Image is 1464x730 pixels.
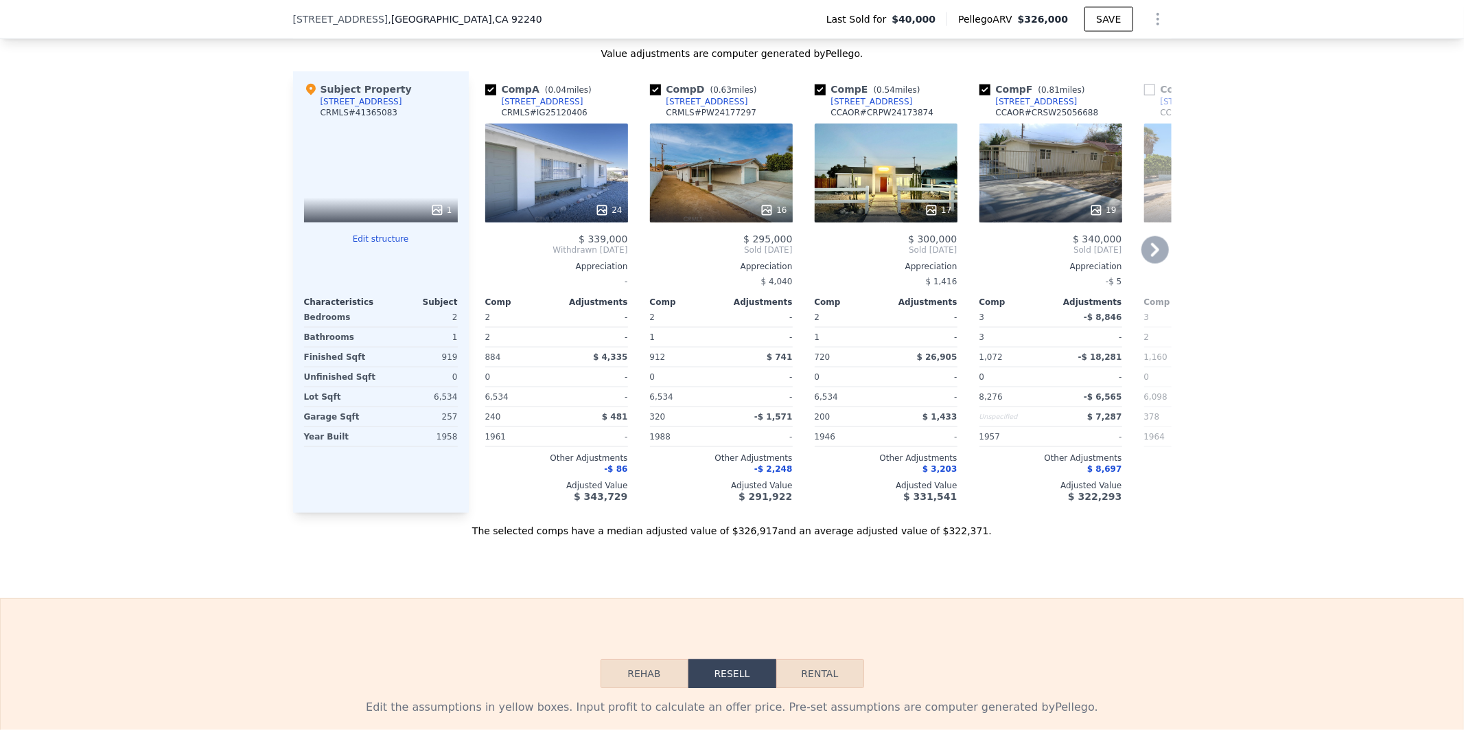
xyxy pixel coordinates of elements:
[1051,297,1122,308] div: Adjustments
[1144,82,1257,96] div: Comp G
[724,427,793,446] div: -
[958,12,1018,26] span: Pellego ARV
[1089,203,1116,217] div: 19
[384,308,458,327] div: 2
[815,312,820,322] span: 2
[815,352,830,362] span: 720
[650,82,763,96] div: Comp D
[304,367,378,387] div: Unfinished Sqft
[559,328,628,347] div: -
[979,244,1122,255] span: Sold [DATE]
[1144,272,1287,291] div: -
[593,352,627,362] span: $ 4,335
[304,387,378,407] div: Lot Sqft
[1144,427,1213,446] div: 1964
[304,427,378,446] div: Year Built
[304,297,381,308] div: Characteristics
[815,297,886,308] div: Comp
[304,699,1161,716] div: Edit the assumptions in yellow boxes. Input profit to calculate an offer price. Pre-set assumptio...
[724,367,793,387] div: -
[826,12,892,26] span: Last Sold for
[650,372,655,382] span: 0
[724,328,793,347] div: -
[889,367,957,387] div: -
[492,14,542,25] span: , CA 92240
[574,491,627,502] span: $ 343,729
[979,372,985,382] span: 0
[650,312,655,322] span: 2
[384,328,458,347] div: 1
[304,82,412,96] div: Subject Property
[979,82,1091,96] div: Comp F
[815,392,838,402] span: 6,534
[754,412,792,422] span: -$ 1,571
[666,96,748,107] div: [STREET_ADDRESS]
[724,308,793,327] div: -
[485,297,557,308] div: Comp
[485,372,491,382] span: 0
[304,328,378,347] div: Bathrooms
[293,513,1172,538] div: The selected comps have a median adjusted value of $326,917 and an average adjusted value of $322...
[321,107,398,118] div: CRMLS # 41365083
[384,347,458,367] div: 919
[559,367,628,387] div: -
[579,233,627,244] span: $ 339,000
[917,352,957,362] span: $ 26,905
[815,480,957,491] div: Adjusted Value
[1078,352,1122,362] span: -$ 18,281
[979,453,1122,464] div: Other Adjustments
[996,96,1078,107] div: [STREET_ADDRESS]
[381,297,458,308] div: Subject
[979,407,1048,426] div: Unspecified
[502,107,588,118] div: CRMLS # IG25120406
[815,427,883,446] div: 1946
[996,107,1099,118] div: CCAOR # CRSW25056688
[559,387,628,407] div: -
[559,427,628,446] div: -
[724,387,793,407] div: -
[557,297,628,308] div: Adjustments
[485,352,501,362] span: 884
[1033,85,1091,95] span: ( miles)
[485,312,491,322] span: 2
[485,261,628,272] div: Appreciation
[485,453,628,464] div: Other Adjustments
[889,387,957,407] div: -
[713,85,732,95] span: 0.63
[1084,392,1122,402] span: -$ 6,565
[1018,14,1069,25] span: $326,000
[761,277,793,286] span: $ 4,040
[815,372,820,382] span: 0
[892,12,936,26] span: $40,000
[688,659,776,688] button: Resell
[1144,96,1242,107] a: [STREET_ADDRESS]
[485,272,628,291] div: -
[979,312,985,322] span: 3
[1087,412,1122,422] span: $ 7,287
[1144,372,1150,382] span: 0
[922,412,957,422] span: $ 1,433
[815,82,926,96] div: Comp E
[539,85,597,95] span: ( miles)
[304,347,378,367] div: Finished Sqft
[595,203,622,217] div: 24
[485,96,583,107] a: [STREET_ADDRESS]
[886,297,957,308] div: Adjustments
[548,85,567,95] span: 0.04
[650,480,793,491] div: Adjusted Value
[485,392,509,402] span: 6,534
[650,96,748,107] a: [STREET_ADDRESS]
[979,96,1078,107] a: [STREET_ADDRESS]
[926,277,957,286] span: $ 1,416
[384,427,458,446] div: 1958
[776,659,864,688] button: Rental
[1161,107,1258,118] div: CCAOR # CRIV25136687
[705,85,763,95] span: ( miles)
[388,12,542,26] span: , [GEOGRAPHIC_DATA]
[293,47,1172,60] div: Value adjustments are computer generated by Pellego .
[868,85,926,95] span: ( miles)
[650,412,666,422] span: 320
[1054,427,1122,446] div: -
[815,412,830,422] span: 200
[1144,312,1150,322] span: 3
